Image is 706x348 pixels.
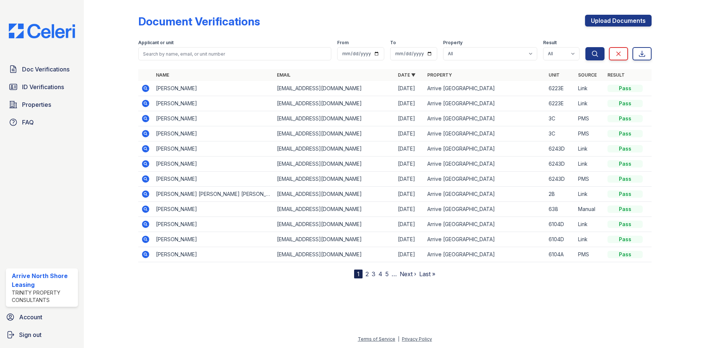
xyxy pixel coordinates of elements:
[395,111,424,126] td: [DATE]
[575,141,605,157] td: Link
[549,72,560,78] a: Unit
[274,247,395,262] td: [EMAIL_ADDRESS][DOMAIN_NAME]
[395,187,424,202] td: [DATE]
[274,172,395,187] td: [EMAIL_ADDRESS][DOMAIN_NAME]
[607,72,625,78] a: Result
[354,270,363,278] div: 1
[575,96,605,111] td: Link
[277,72,290,78] a: Email
[575,217,605,232] td: Link
[366,270,369,278] a: 2
[607,190,643,198] div: Pass
[419,270,435,278] a: Last »
[607,221,643,228] div: Pass
[607,160,643,168] div: Pass
[424,202,545,217] td: Arrive [GEOGRAPHIC_DATA]
[3,327,81,342] a: Sign out
[19,313,42,321] span: Account
[546,202,575,217] td: 638
[153,202,274,217] td: [PERSON_NAME]
[395,96,424,111] td: [DATE]
[424,217,545,232] td: Arrive [GEOGRAPHIC_DATA]
[607,251,643,258] div: Pass
[395,172,424,187] td: [DATE]
[138,47,331,60] input: Search by name, email, or unit number
[395,81,424,96] td: [DATE]
[546,187,575,202] td: 2B
[395,247,424,262] td: [DATE]
[138,40,174,46] label: Applicant or unit
[546,247,575,262] td: 6104A
[607,145,643,152] div: Pass
[153,126,274,141] td: [PERSON_NAME]
[546,217,575,232] td: 6104D
[390,40,396,46] label: To
[575,111,605,126] td: PMS
[395,217,424,232] td: [DATE]
[424,126,545,141] td: Arrive [GEOGRAPHIC_DATA]
[153,247,274,262] td: [PERSON_NAME]
[575,172,605,187] td: PMS
[274,111,395,126] td: [EMAIL_ADDRESS][DOMAIN_NAME]
[607,205,643,213] div: Pass
[546,157,575,172] td: 6243D
[274,141,395,157] td: [EMAIL_ADDRESS][DOMAIN_NAME]
[22,100,51,109] span: Properties
[22,82,64,91] span: ID Verifications
[546,172,575,187] td: 6243D
[378,270,382,278] a: 4
[12,289,75,304] div: Trinity Property Consultants
[274,232,395,247] td: [EMAIL_ADDRESS][DOMAIN_NAME]
[546,96,575,111] td: 6223E
[607,115,643,122] div: Pass
[395,141,424,157] td: [DATE]
[395,157,424,172] td: [DATE]
[424,172,545,187] td: Arrive [GEOGRAPHIC_DATA]
[424,111,545,126] td: Arrive [GEOGRAPHIC_DATA]
[372,270,375,278] a: 3
[424,157,545,172] td: Arrive [GEOGRAPHIC_DATA]
[575,187,605,202] td: Link
[153,81,274,96] td: [PERSON_NAME]
[607,85,643,92] div: Pass
[6,62,78,77] a: Doc Verifications
[424,96,545,111] td: Arrive [GEOGRAPHIC_DATA]
[578,72,597,78] a: Source
[395,202,424,217] td: [DATE]
[153,157,274,172] td: [PERSON_NAME]
[424,247,545,262] td: Arrive [GEOGRAPHIC_DATA]
[546,81,575,96] td: 6223E
[585,15,652,27] a: Upload Documents
[274,187,395,202] td: [EMAIL_ADDRESS][DOMAIN_NAME]
[575,126,605,141] td: PMS
[400,270,416,278] a: Next ›
[607,236,643,243] div: Pass
[575,247,605,262] td: PMS
[546,111,575,126] td: 3C
[153,141,274,157] td: [PERSON_NAME]
[402,336,432,342] a: Privacy Policy
[392,270,397,278] span: …
[3,24,81,38] img: CE_Logo_Blue-a8612792a0a2168367f1c8372b55b34899dd931a85d93a1a3d3e32e68fde9ad4.png
[546,232,575,247] td: 6104D
[274,96,395,111] td: [EMAIL_ADDRESS][DOMAIN_NAME]
[6,80,78,94] a: ID Verifications
[22,65,69,74] span: Doc Verifications
[12,271,75,289] div: Arrive North Shore Leasing
[575,232,605,247] td: Link
[19,330,42,339] span: Sign out
[153,111,274,126] td: [PERSON_NAME]
[274,217,395,232] td: [EMAIL_ADDRESS][DOMAIN_NAME]
[543,40,557,46] label: Result
[424,141,545,157] td: Arrive [GEOGRAPHIC_DATA]
[424,187,545,202] td: Arrive [GEOGRAPHIC_DATA]
[153,232,274,247] td: [PERSON_NAME]
[575,81,605,96] td: Link
[153,172,274,187] td: [PERSON_NAME]
[138,15,260,28] div: Document Verifications
[398,336,399,342] div: |
[6,115,78,130] a: FAQ
[424,232,545,247] td: Arrive [GEOGRAPHIC_DATA]
[398,72,416,78] a: Date ▼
